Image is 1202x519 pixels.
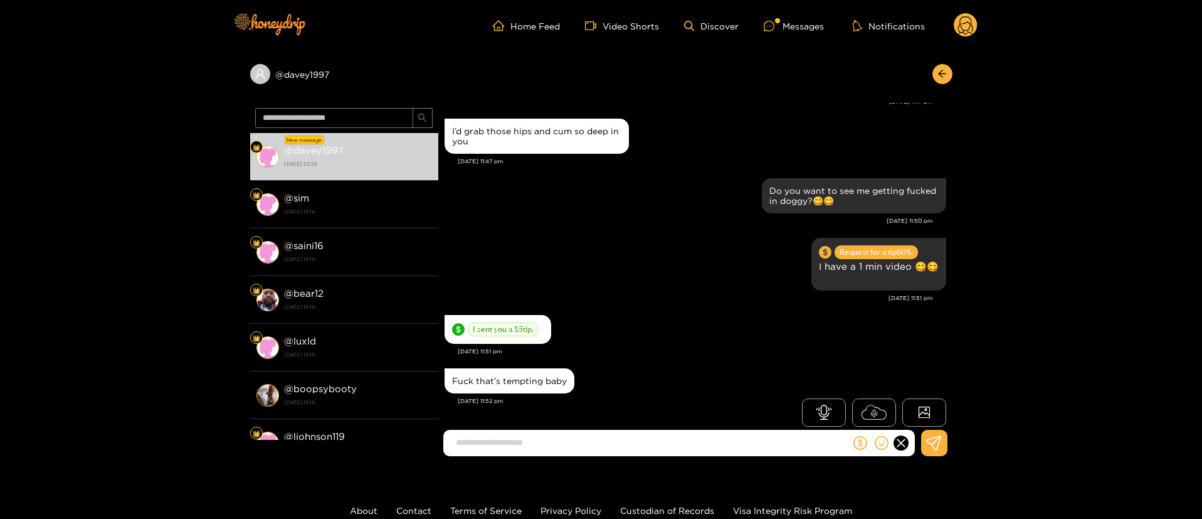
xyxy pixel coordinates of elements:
[875,436,888,450] span: smile
[253,144,260,151] img: Fan Level
[684,21,739,31] a: Discover
[450,506,522,515] a: Terms of Service
[835,245,918,259] span: Request for a tip 60 $.
[253,239,260,247] img: Fan Level
[493,20,510,31] span: home
[250,64,438,84] div: @davey1997
[937,69,947,80] span: arrow-left
[253,334,260,342] img: Fan Level
[256,336,279,359] img: conversation
[284,158,432,169] strong: [DATE] 23:52
[256,193,279,216] img: conversation
[819,246,831,259] span: dollar-circle
[253,287,260,294] img: Fan Level
[458,397,946,405] div: [DATE] 11:52 pm
[932,64,952,84] button: arrow-left
[253,191,260,199] img: Fan Level
[585,20,659,31] a: Video Shorts
[733,506,852,515] a: Visa Integrity Risk Program
[284,383,357,394] strong: @ boopsybooty
[285,136,324,144] div: New message
[413,108,433,128] button: search
[396,506,431,515] a: Contact
[769,186,939,206] div: Do you want to see me getting fucked in doggy?😋😋
[255,68,266,80] span: user
[256,384,279,407] img: conversation
[762,178,946,213] div: Sep. 24, 11:50 pm
[811,238,946,291] div: Sep. 24, 11:51 pm
[256,432,279,454] img: conversation
[284,254,432,265] strong: [DATE] 18:19
[620,506,714,515] a: Custodian of Records
[256,241,279,264] img: conversation
[764,19,824,33] div: Messages
[853,436,867,450] span: dollar
[253,430,260,437] img: Fan Level
[284,145,344,156] strong: @ davey1997
[452,376,567,386] div: Fuck that’s tempting baby
[851,434,870,452] button: dollar
[284,206,432,217] strong: [DATE] 18:19
[445,119,629,154] div: Sep. 24, 11:47 pm
[540,506,601,515] a: Privacy Policy
[256,289,279,311] img: conversation
[445,315,551,344] div: Sep. 24, 11:51 pm
[284,397,432,408] strong: [DATE] 18:19
[284,288,324,299] strong: @ bear12
[452,323,465,336] span: dollar-circle
[284,431,345,442] strong: @ ljohnson119
[418,113,427,124] span: search
[819,259,939,274] p: I have a 1 min video 😋😋
[493,20,560,31] a: Home Feed
[350,506,377,515] a: About
[585,20,603,31] span: video-camera
[284,301,432,313] strong: [DATE] 18:19
[284,240,324,251] strong: @ saini16
[468,323,539,336] span: I sent you a $ 5 tip.
[445,368,574,393] div: Sep. 24, 11:52 pm
[458,347,946,356] div: [DATE] 11:51 pm
[284,193,309,203] strong: @ sim
[452,126,621,146] div: I’d grab those hips and cum so deep in you
[256,146,279,168] img: conversation
[445,217,933,225] div: [DATE] 11:50 pm
[849,19,929,32] button: Notifications
[284,349,432,360] strong: [DATE] 18:19
[284,336,316,346] strong: @ luxld
[445,294,933,302] div: [DATE] 11:51 pm
[458,157,946,166] div: [DATE] 11:47 pm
